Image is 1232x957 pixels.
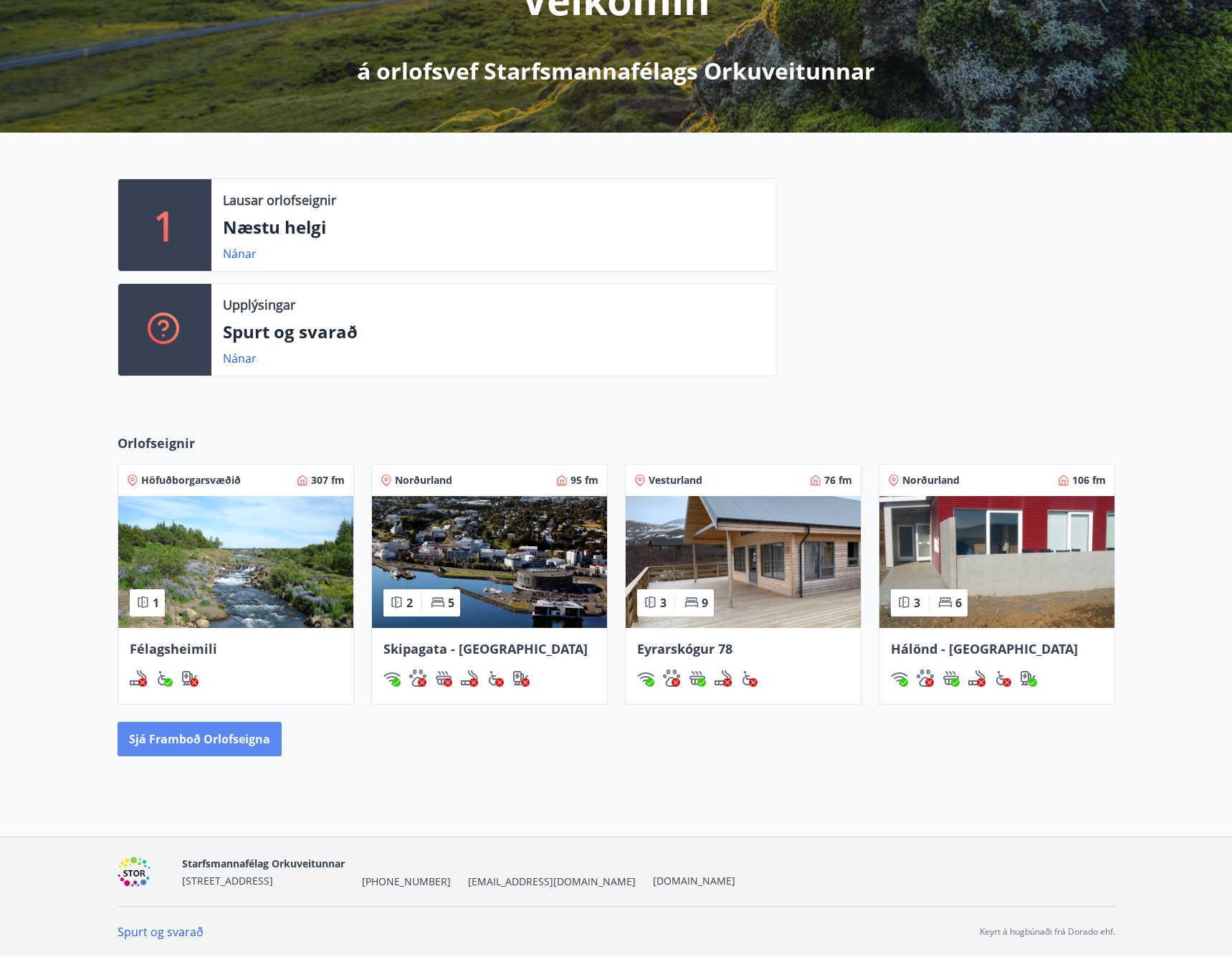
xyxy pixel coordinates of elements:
div: Aðgengi fyrir hjólastól [156,670,173,687]
img: h89QDIuHlAdpqTriuIvuEWkTH976fOgBEOOeu1mi.svg [435,670,452,687]
span: [STREET_ADDRESS] [182,874,273,887]
span: Hálönd - [GEOGRAPHIC_DATA] [891,640,1078,657]
span: 76 fm [824,473,852,487]
div: Reykingar / Vape [130,670,147,687]
div: Aðgengi fyrir hjólastól [487,670,504,687]
div: Gæludýr [917,670,934,687]
button: Sjá framboð orlofseigna [118,722,282,756]
span: Skipagata - [GEOGRAPHIC_DATA] [383,640,588,657]
img: pxcaIm5dSOV3FS4whs1soiYWTwFQvksT25a9J10C.svg [663,670,680,687]
span: Félagsheimili [130,640,217,657]
span: Vesturland [649,473,702,487]
img: h89QDIuHlAdpqTriuIvuEWkTH976fOgBEOOeu1mi.svg [689,670,706,687]
span: Eyrarskógur 78 [637,640,732,657]
div: Reykingar / Vape [968,670,985,687]
img: 8IYIKVZQyRlUC6HQIIUSdjpPGRncJsz2RzLgWvp4.svg [740,670,758,687]
span: Höfuðborgarsvæðið [141,473,241,487]
span: Starfsmannafélag Orkuveitunnar [182,857,345,870]
span: 9 [702,595,708,611]
div: Þráðlaust net [637,670,654,687]
img: QNIUl6Cv9L9rHgMXwuzGLuiJOj7RKqxk9mBFPqjq.svg [715,670,732,687]
img: 8IYIKVZQyRlUC6HQIIUSdjpPGRncJsz2RzLgWvp4.svg [994,670,1011,687]
a: [DOMAIN_NAME] [653,874,735,887]
img: 8IYIKVZQyRlUC6HQIIUSdjpPGRncJsz2RzLgWvp4.svg [156,670,173,687]
img: Paella dish [879,496,1114,628]
img: QNIUl6Cv9L9rHgMXwuzGLuiJOj7RKqxk9mBFPqjq.svg [968,670,985,687]
span: 307 fm [311,473,345,487]
img: nH7E6Gw2rvWFb8XaSdRp44dhkQaj4PJkOoRYItBQ.svg [512,670,530,687]
p: Næstu helgi [223,215,765,239]
img: nH7E6Gw2rvWFb8XaSdRp44dhkQaj4PJkOoRYItBQ.svg [181,670,199,687]
span: Orlofseignir [118,434,195,452]
div: Aðgengi fyrir hjólastól [740,670,758,687]
p: Lausar orlofseignir [223,191,336,209]
div: Gæludýr [409,670,426,687]
span: Norðurland [395,473,452,487]
span: 3 [914,595,920,611]
span: Norðurland [902,473,960,487]
div: Hleðslustöð fyrir rafbíla [1020,670,1037,687]
span: 1 [153,595,159,611]
div: Þráðlaust net [383,670,401,687]
span: 6 [955,595,962,611]
img: Paella dish [372,496,607,628]
span: 3 [660,595,667,611]
span: 2 [406,595,413,611]
a: Spurt og svarað [118,924,204,940]
div: Hleðslustöð fyrir rafbíla [512,670,530,687]
p: Upplýsingar [223,295,295,314]
div: Heitur pottur [942,670,960,687]
a: Nánar [223,351,257,366]
a: Nánar [223,246,257,262]
p: Keyrt á hugbúnaði frá Dorado ehf. [980,925,1115,938]
span: 95 fm [570,473,598,487]
img: h89QDIuHlAdpqTriuIvuEWkTH976fOgBEOOeu1mi.svg [942,670,960,687]
img: HJRyFFsYp6qjeUYhR4dAD8CaCEsnIFYZ05miwXoh.svg [637,670,654,687]
div: Hleðslustöð fyrir rafbíla [181,670,199,687]
div: Aðgengi fyrir hjólastól [994,670,1011,687]
img: QNIUl6Cv9L9rHgMXwuzGLuiJOj7RKqxk9mBFPqjq.svg [130,670,147,687]
span: [EMAIL_ADDRESS][DOMAIN_NAME] [468,875,636,889]
img: HJRyFFsYp6qjeUYhR4dAD8CaCEsnIFYZ05miwXoh.svg [891,670,908,687]
div: Heitur pottur [435,670,452,687]
img: Paella dish [626,496,861,628]
div: Reykingar / Vape [461,670,478,687]
img: QNIUl6Cv9L9rHgMXwuzGLuiJOj7RKqxk9mBFPqjq.svg [461,670,478,687]
div: Heitur pottur [689,670,706,687]
div: Þráðlaust net [891,670,908,687]
div: Gæludýr [663,670,680,687]
img: 6gDcfMXiVBXXG0H6U6eM60D7nPrsl9g1x4qDF8XG.png [118,857,171,887]
img: nH7E6Gw2rvWFb8XaSdRp44dhkQaj4PJkOoRYItBQ.svg [1020,670,1037,687]
p: 1 [153,198,176,252]
span: 106 fm [1072,473,1106,487]
p: á orlofsvef Starfsmannafélags Orkuveitunnar [357,55,875,87]
span: 5 [448,595,454,611]
img: Paella dish [118,496,353,628]
img: 8IYIKVZQyRlUC6HQIIUSdjpPGRncJsz2RzLgWvp4.svg [487,670,504,687]
img: pxcaIm5dSOV3FS4whs1soiYWTwFQvksT25a9J10C.svg [409,670,426,687]
span: [PHONE_NUMBER] [362,875,451,889]
p: Spurt og svarað [223,320,765,344]
img: pxcaIm5dSOV3FS4whs1soiYWTwFQvksT25a9J10C.svg [917,670,934,687]
img: HJRyFFsYp6qjeUYhR4dAD8CaCEsnIFYZ05miwXoh.svg [383,670,401,687]
div: Reykingar / Vape [715,670,732,687]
